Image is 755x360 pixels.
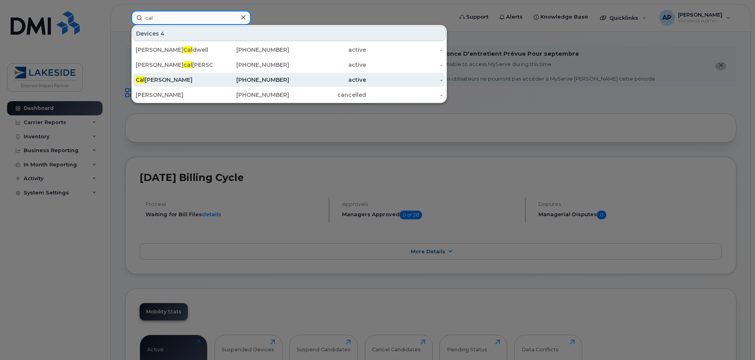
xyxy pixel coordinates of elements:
div: [PERSON_NAME] [136,76,213,84]
a: [PERSON_NAME]cal[PERSON_NAME][PHONE_NUMBER]active- [133,58,446,72]
div: active [289,76,366,84]
div: active [289,61,366,69]
div: - [366,91,443,99]
div: cancelled [289,91,366,99]
div: Devices [133,26,446,41]
div: [PERSON_NAME] [PERSON_NAME] [136,61,213,69]
div: [PHONE_NUMBER] [213,46,290,54]
div: [PERSON_NAME] [136,91,213,99]
a: [PERSON_NAME]Caldwell[PHONE_NUMBER]active- [133,43,446,57]
div: - [366,46,443,54]
div: [PERSON_NAME] dwell [136,46,213,54]
div: [PHONE_NUMBER] [213,91,290,99]
span: Cal [183,46,192,53]
span: cal [183,61,192,68]
span: Cal [136,76,145,83]
a: [PERSON_NAME][PHONE_NUMBER]cancelled- [133,88,446,102]
a: Cal[PERSON_NAME][PHONE_NUMBER]active- [133,73,446,87]
span: 4 [161,30,164,38]
div: active [289,46,366,54]
div: [PHONE_NUMBER] [213,61,290,69]
div: - [366,76,443,84]
div: [PHONE_NUMBER] [213,76,290,84]
div: - [366,61,443,69]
